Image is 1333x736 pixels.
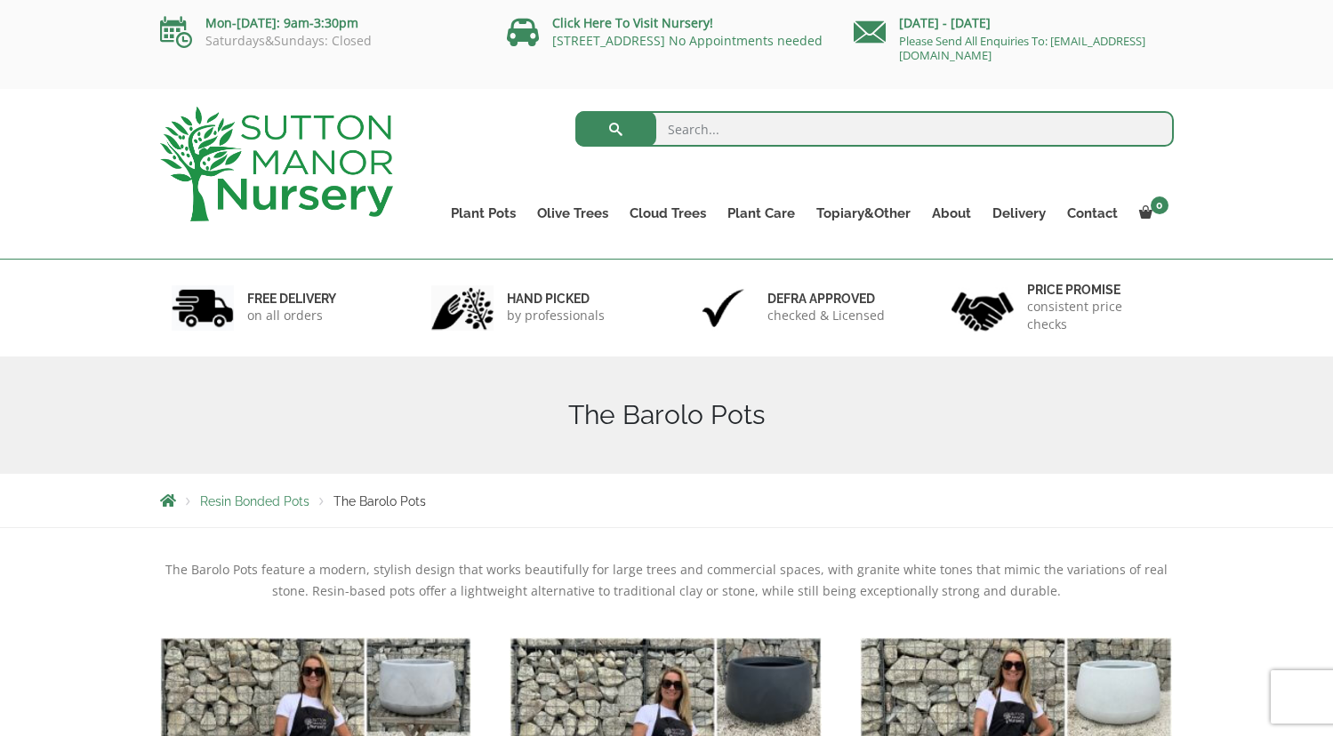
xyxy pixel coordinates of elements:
h6: hand picked [507,291,605,307]
img: 2.jpg [431,285,494,331]
a: Olive Trees [526,201,619,226]
h1: The Barolo Pots [160,399,1174,431]
img: 3.jpg [692,285,754,331]
a: Resin Bonded Pots [200,494,309,508]
a: Delivery [982,201,1056,226]
span: The Barolo Pots [333,494,426,508]
p: The Barolo Pots feature a modern, stylish design that works beautifully for large trees and comme... [160,559,1174,602]
p: by professionals [507,307,605,324]
h6: FREE DELIVERY [247,291,336,307]
a: Plant Care [717,201,806,226]
a: Please Send All Enquiries To: [EMAIL_ADDRESS][DOMAIN_NAME] [899,33,1145,63]
p: on all orders [247,307,336,324]
a: Cloud Trees [619,201,717,226]
a: Plant Pots [440,201,526,226]
img: 4.jpg [952,281,1014,335]
p: Mon-[DATE]: 9am-3:30pm [160,12,480,34]
a: Topiary&Other [806,201,921,226]
span: 0 [1151,196,1168,214]
p: checked & Licensed [767,307,885,324]
h6: Price promise [1027,282,1162,298]
a: About [921,201,982,226]
p: consistent price checks [1027,298,1162,333]
a: Click Here To Visit Nursery! [552,14,713,31]
a: 0 [1128,201,1174,226]
img: logo [160,107,393,221]
nav: Breadcrumbs [160,493,1174,508]
a: Contact [1056,201,1128,226]
h6: Defra approved [767,291,885,307]
a: [STREET_ADDRESS] No Appointments needed [552,32,823,49]
p: Saturdays&Sundays: Closed [160,34,480,48]
img: 1.jpg [172,285,234,331]
p: [DATE] - [DATE] [854,12,1174,34]
input: Search... [575,111,1174,147]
